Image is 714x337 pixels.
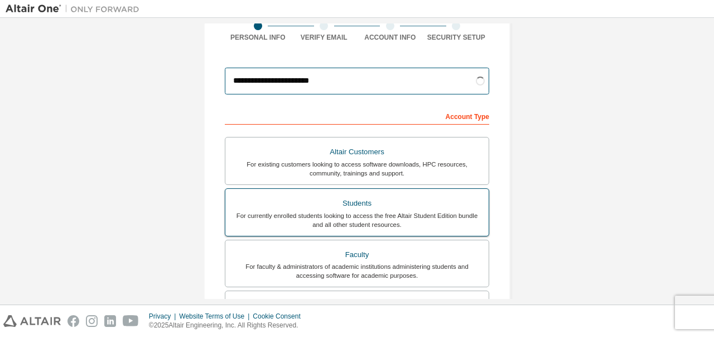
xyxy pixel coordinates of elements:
img: Altair One [6,3,145,15]
div: For currently enrolled students looking to access the free Altair Student Edition bundle and all ... [232,211,482,229]
div: Account Type [225,107,489,125]
div: For faculty & administrators of academic institutions administering students and accessing softwa... [232,262,482,280]
div: Altair Customers [232,144,482,160]
div: Personal Info [225,33,291,42]
img: facebook.svg [67,315,79,327]
div: Faculty [232,247,482,263]
div: For existing customers looking to access software downloads, HPC resources, community, trainings ... [232,160,482,178]
div: Security Setup [423,33,490,42]
div: Cookie Consent [253,312,307,321]
div: Everyone else [232,298,482,314]
div: Website Terms of Use [179,312,253,321]
p: © 2025 Altair Engineering, Inc. All Rights Reserved. [149,321,307,330]
div: Privacy [149,312,179,321]
img: linkedin.svg [104,315,116,327]
div: Students [232,196,482,211]
img: youtube.svg [123,315,139,327]
div: Account Info [357,33,423,42]
img: altair_logo.svg [3,315,61,327]
img: instagram.svg [86,315,98,327]
div: Verify Email [291,33,358,42]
